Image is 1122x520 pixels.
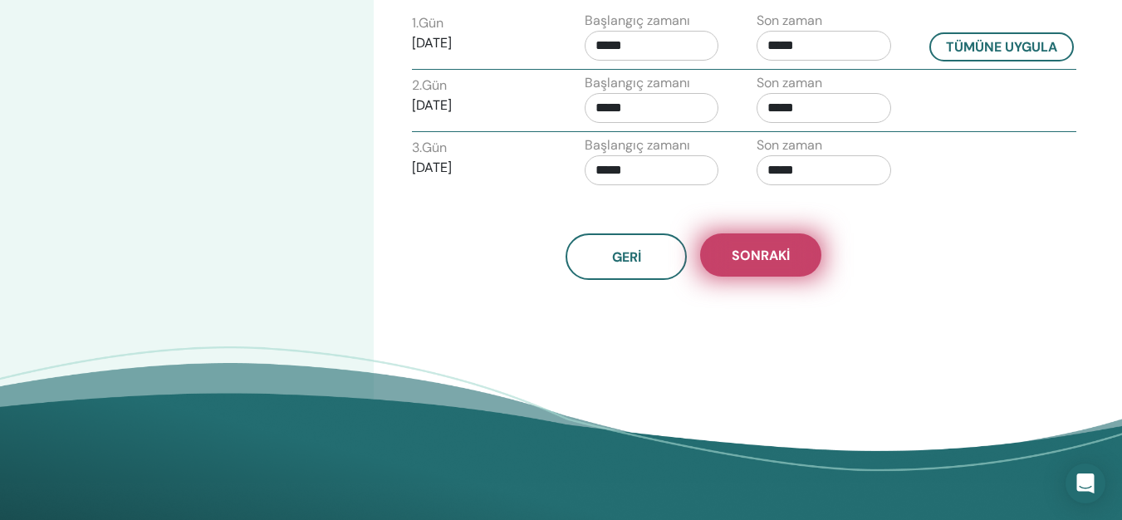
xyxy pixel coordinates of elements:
font: Gün [422,139,447,156]
div: Intercom Messenger'ı açın [1066,464,1105,503]
font: Sonraki [732,247,790,264]
font: 3. [412,139,422,156]
font: Başlangıç ​​zamanı [585,12,690,29]
font: Son zaman [757,74,822,91]
font: Gün [419,14,443,32]
button: Tümüne uygula [929,32,1074,61]
font: [DATE] [412,96,452,114]
font: [DATE] [412,34,452,52]
font: Tümüne uygula [946,39,1057,56]
font: Son zaman [757,12,822,29]
font: 1. [412,14,419,32]
font: 2. [412,76,422,94]
font: Gün [422,76,447,94]
button: Geri [566,233,687,280]
font: Geri [612,248,641,266]
font: [DATE] [412,159,452,176]
font: Son zaman [757,136,822,154]
button: Sonraki [700,233,821,277]
font: Başlangıç ​​zamanı [585,74,690,91]
font: Başlangıç ​​zamanı [585,136,690,154]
